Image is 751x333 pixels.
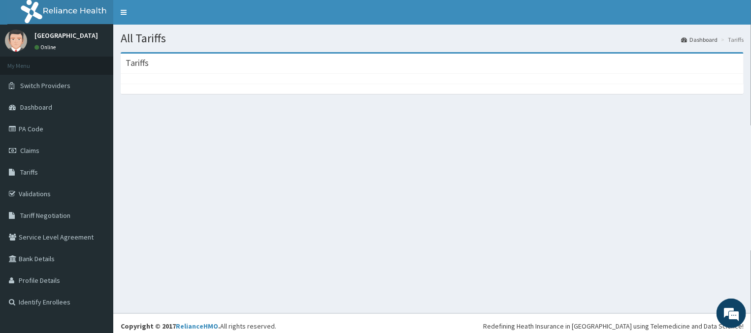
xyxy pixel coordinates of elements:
a: Dashboard [681,35,718,44]
span: Switch Providers [20,81,70,90]
span: Tariff Negotiation [20,211,70,220]
div: Redefining Heath Insurance in [GEOGRAPHIC_DATA] using Telemedicine and Data Science! [483,321,744,331]
span: Claims [20,146,39,155]
span: Tariffs [20,168,38,177]
a: RelianceHMO [176,322,218,331]
a: Online [34,44,58,51]
strong: Copyright © 2017 . [121,322,220,331]
span: Dashboard [20,103,52,112]
li: Tariffs [718,35,744,44]
img: User Image [5,30,27,52]
p: [GEOGRAPHIC_DATA] [34,32,98,39]
h3: Tariffs [126,59,149,67]
h1: All Tariffs [121,32,744,45]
